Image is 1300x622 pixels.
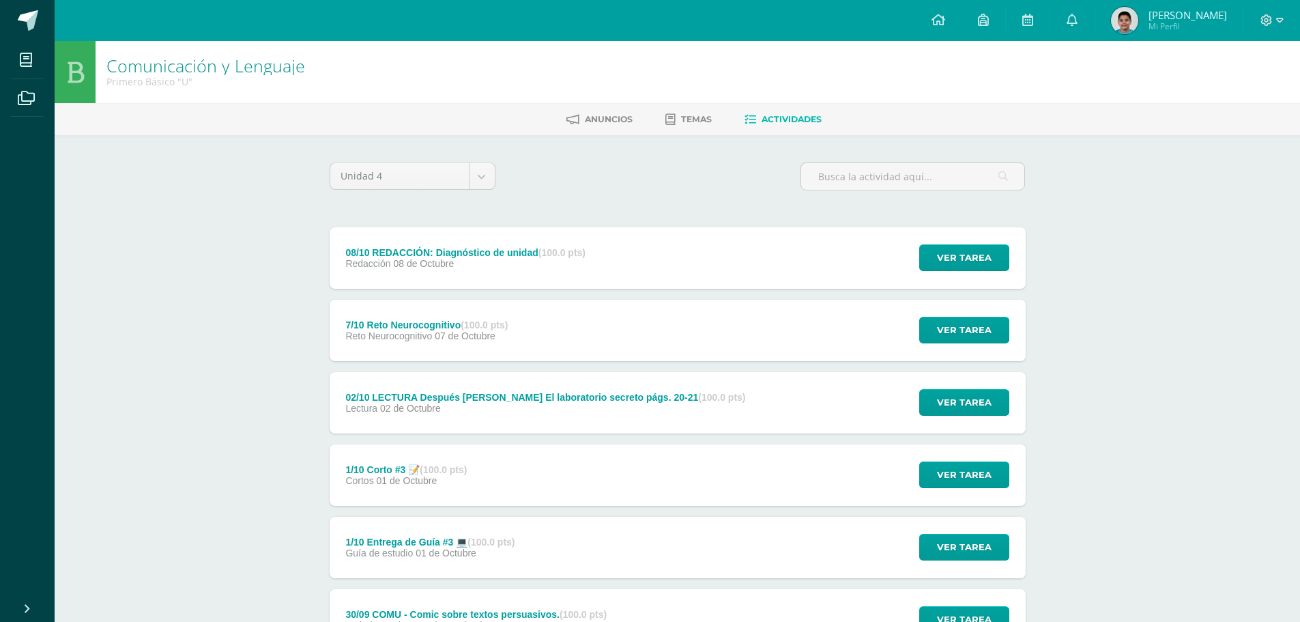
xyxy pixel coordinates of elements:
[345,320,508,330] div: 7/10 Reto Neurocognitivo
[566,109,633,130] a: Anuncios
[435,330,495,341] span: 07 de Octubre
[345,403,377,414] span: Lectura
[416,548,476,559] span: 01 de Octubre
[937,462,992,487] span: Ver tarea
[762,114,822,124] span: Actividades
[380,403,441,414] span: 02 de Octubre
[345,475,373,486] span: Cortos
[585,114,633,124] span: Anuncios
[937,245,992,270] span: Ver tarea
[801,163,1024,190] input: Busca la actividad aquí...
[745,109,822,130] a: Actividades
[345,609,607,620] div: 30/09 COMU - Comic sobre textos persuasivos.
[919,389,1009,416] button: Ver tarea
[345,258,390,269] span: Redacción
[345,330,432,341] span: Reto Neurocognitivo
[560,609,607,620] strong: (100.0 pts)
[698,392,745,403] strong: (100.0 pts)
[106,75,305,88] div: Primero Básico 'U'
[393,258,454,269] span: 08 de Octubre
[345,247,586,258] div: 08/10 REDACCIÓN: Diagnóstico de unidad
[937,535,992,560] span: Ver tarea
[106,56,305,75] h1: Comunicación y Lenguaje
[1111,7,1138,34] img: aa1facf1aff86faba5ca465acb65a1b2.png
[1149,20,1227,32] span: Mi Perfil
[538,247,586,258] strong: (100.0 pts)
[467,537,515,548] strong: (100.0 pts)
[937,317,992,343] span: Ver tarea
[919,317,1009,343] button: Ver tarea
[330,163,495,189] a: Unidad 4
[345,464,467,475] div: 1/10 Corto #3 📝
[937,390,992,415] span: Ver tarea
[919,462,1009,488] button: Ver tarea
[461,320,508,330] strong: (100.0 pts)
[919,534,1009,561] button: Ver tarea
[420,464,467,475] strong: (100.0 pts)
[345,548,413,559] span: Guía de estudio
[345,537,515,548] div: 1/10 Entrega de Guía #3 💻
[665,109,712,130] a: Temas
[341,163,459,189] span: Unidad 4
[1149,8,1227,22] span: [PERSON_NAME]
[345,392,745,403] div: 02/10 LECTURA Después [PERSON_NAME] El laboratorio secreto págs. 20-21
[377,475,437,486] span: 01 de Octubre
[681,114,712,124] span: Temas
[106,54,305,77] a: Comunicación y Lenguaje
[919,244,1009,271] button: Ver tarea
